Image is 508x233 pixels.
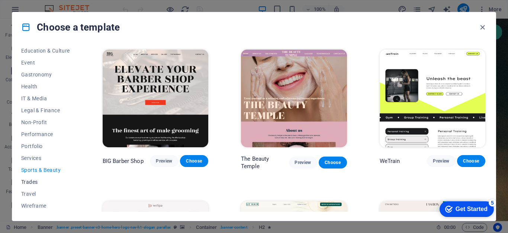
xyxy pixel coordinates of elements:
[186,158,202,164] span: Choose
[463,158,479,164] span: Choose
[21,116,70,128] button: Non-Profit
[21,72,70,78] span: Gastronomy
[241,155,289,170] p: The Beauty Temple
[103,157,144,165] p: BIG Barber Shop
[21,92,70,104] button: IT & Media
[21,203,70,209] span: Wireframe
[319,157,347,169] button: Choose
[21,155,70,161] span: Services
[21,164,70,176] button: Sports & Beauty
[433,158,449,164] span: Preview
[150,155,178,167] button: Preview
[21,119,70,125] span: Non-Profit
[21,143,70,149] span: Portfolio
[457,155,485,167] button: Choose
[21,21,120,33] h4: Choose a template
[21,167,70,173] span: Sports & Beauty
[21,60,70,66] span: Event
[21,140,70,152] button: Portfolio
[21,57,70,69] button: Event
[295,160,311,166] span: Preview
[55,1,62,9] div: 5
[21,131,70,137] span: Performance
[21,128,70,140] button: Performance
[180,155,208,167] button: Choose
[437,6,472,21] div: For Rent
[21,95,70,101] span: IT & Media
[325,160,341,166] span: Choose
[21,200,70,212] button: Wireframe
[103,50,208,147] img: BIG Barber Shop
[21,81,70,92] button: Health
[156,158,172,164] span: Preview
[22,8,54,15] div: Get Started
[21,191,70,197] span: Travel
[380,50,485,147] img: WeTrain
[6,4,60,19] div: Get Started 5 items remaining, 0% complete
[21,104,70,116] button: Legal & Finance
[21,84,70,89] span: Health
[21,48,70,54] span: Education & Culture
[21,152,70,164] button: Services
[21,179,70,185] span: Trades
[21,176,70,188] button: Trades
[21,188,70,200] button: Travel
[380,157,400,165] p: WeTrain
[21,45,70,57] button: Education & Culture
[427,155,455,167] button: Preview
[241,50,347,147] img: The Beauty Temple
[21,107,70,113] span: Legal & Finance
[21,69,70,81] button: Gastronomy
[289,157,317,169] button: Preview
